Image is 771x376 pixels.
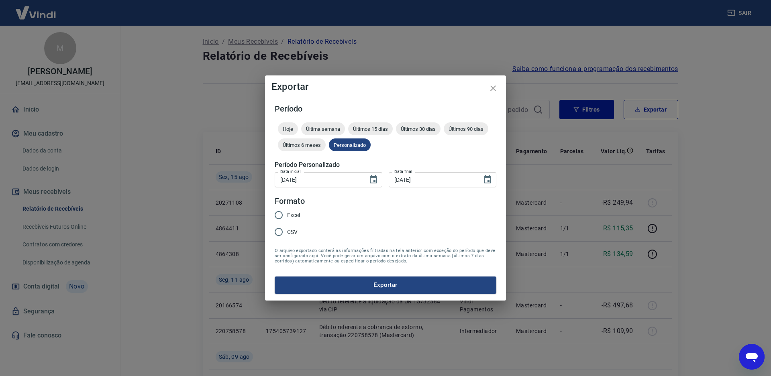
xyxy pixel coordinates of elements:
span: Última semana [301,126,345,132]
span: Excel [287,211,300,220]
button: Exportar [275,276,496,293]
div: Últimos 6 meses [278,138,326,151]
div: Últimos 15 dias [348,122,393,135]
div: Última semana [301,122,345,135]
span: CSV [287,228,298,236]
span: Últimos 30 dias [396,126,441,132]
legend: Formato [275,195,305,207]
button: Choose date, selected date is 1 de ago de 2025 [365,172,381,188]
div: Hoje [278,122,298,135]
h5: Período [275,105,496,113]
span: Últimos 90 dias [444,126,488,132]
span: Últimos 6 meses [278,142,326,148]
h4: Exportar [271,82,500,91]
div: Personalizado [329,138,371,151]
span: Últimos 15 dias [348,126,393,132]
div: Últimos 90 dias [444,122,488,135]
button: Choose date, selected date is 15 de ago de 2025 [479,172,496,188]
span: Personalizado [329,142,371,148]
span: Hoje [278,126,298,132]
div: Últimos 30 dias [396,122,441,135]
input: DD/MM/YYYY [389,172,476,187]
label: Data final [394,169,412,175]
input: DD/MM/YYYY [275,172,362,187]
h5: Período Personalizado [275,161,496,169]
label: Data inicial [280,169,301,175]
iframe: Botão para abrir a janela de mensagens [739,344,765,370]
button: close [483,79,503,98]
span: O arquivo exportado conterá as informações filtradas na tela anterior com exceção do período que ... [275,248,496,264]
